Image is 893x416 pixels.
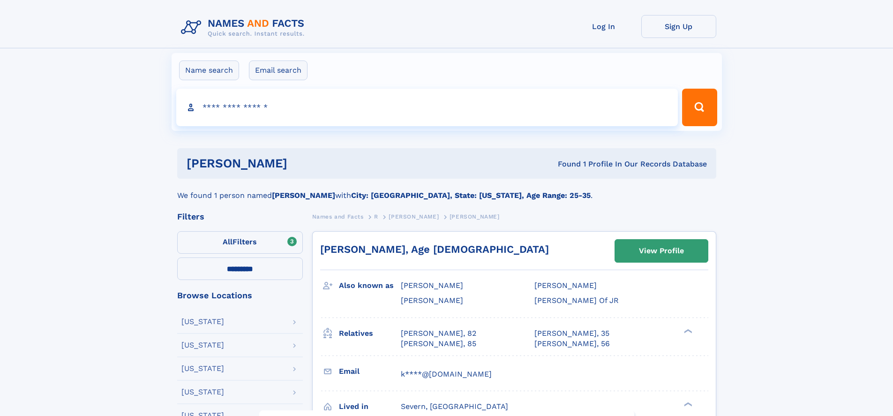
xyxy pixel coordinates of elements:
a: Sign Up [641,15,716,38]
span: [PERSON_NAME] Of JR [534,296,619,305]
div: [US_STATE] [181,365,224,372]
span: All [223,237,233,246]
a: Log In [566,15,641,38]
div: We found 1 person named with . [177,179,716,201]
span: [PERSON_NAME] [389,213,439,220]
div: Found 1 Profile In Our Records Database [422,159,707,169]
label: Name search [179,61,239,80]
h3: Also known as [339,278,401,294]
div: ❯ [682,328,693,334]
span: [PERSON_NAME] [401,296,463,305]
a: [PERSON_NAME] [389,211,439,222]
h3: Email [339,363,401,379]
a: [PERSON_NAME], Age [DEMOGRAPHIC_DATA] [320,243,549,255]
a: [PERSON_NAME], 56 [534,339,610,349]
button: Search Button [682,89,717,126]
b: [PERSON_NAME] [272,191,335,200]
span: [PERSON_NAME] [450,213,500,220]
div: Browse Locations [177,291,303,300]
span: [PERSON_NAME] [401,281,463,290]
span: [PERSON_NAME] [534,281,597,290]
div: ❯ [682,401,693,407]
img: Logo Names and Facts [177,15,312,40]
a: View Profile [615,240,708,262]
span: Severn, [GEOGRAPHIC_DATA] [401,402,508,411]
div: [US_STATE] [181,341,224,349]
div: View Profile [639,240,684,262]
div: [US_STATE] [181,318,224,325]
h3: Lived in [339,399,401,415]
label: Email search [249,61,308,80]
a: [PERSON_NAME], 35 [534,328,609,339]
h1: [PERSON_NAME] [187,158,423,169]
a: Names and Facts [312,211,364,222]
div: [US_STATE] [181,388,224,396]
span: R [374,213,378,220]
input: search input [176,89,678,126]
a: R [374,211,378,222]
label: Filters [177,231,303,254]
a: [PERSON_NAME], 82 [401,328,476,339]
h3: Relatives [339,325,401,341]
a: [PERSON_NAME], 85 [401,339,476,349]
div: Filters [177,212,303,221]
b: City: [GEOGRAPHIC_DATA], State: [US_STATE], Age Range: 25-35 [351,191,591,200]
